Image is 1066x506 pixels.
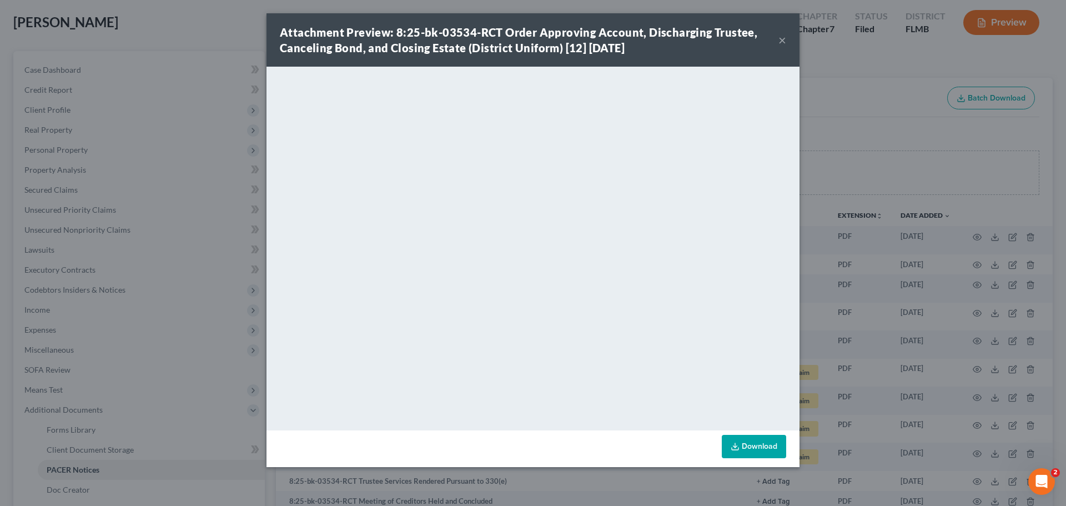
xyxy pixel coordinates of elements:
[266,67,799,428] iframe: <object ng-attr-data='[URL][DOMAIN_NAME]' type='application/pdf' width='100%' height='650px'></ob...
[778,33,786,47] button: ×
[280,26,757,54] strong: Attachment Preview: 8:25-bk-03534-RCT Order Approving Account, Discharging Trustee, Canceling Bon...
[1051,468,1060,477] span: 2
[722,435,786,458] a: Download
[1028,468,1055,495] iframe: Intercom live chat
